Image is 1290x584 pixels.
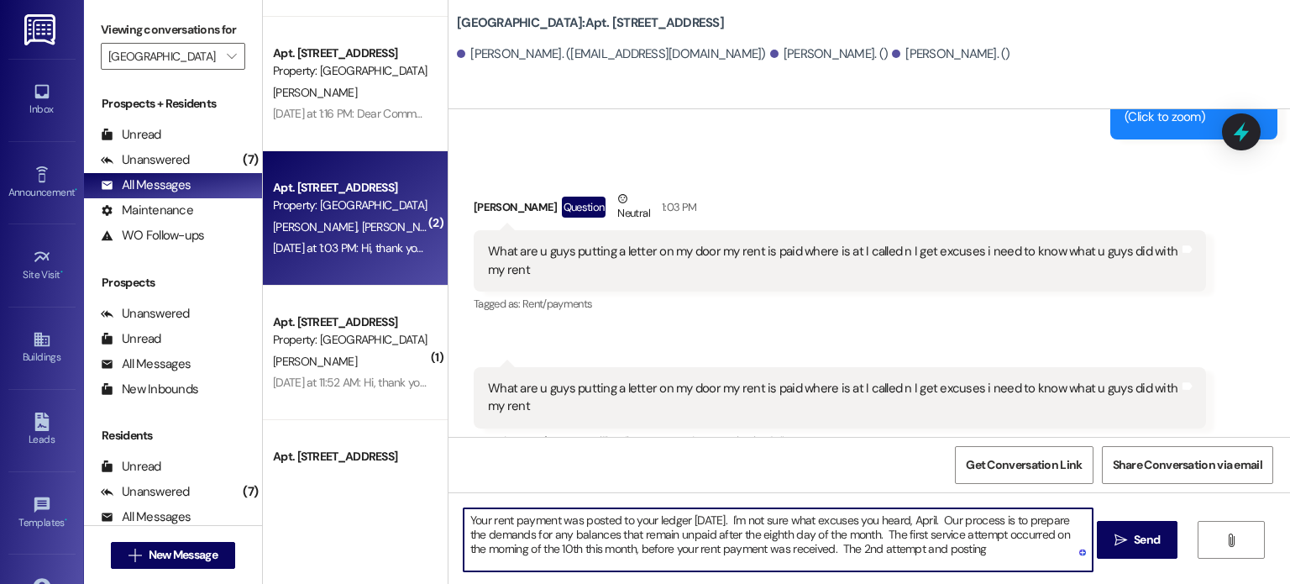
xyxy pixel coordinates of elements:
[273,85,357,100] span: [PERSON_NAME]
[955,446,1093,484] button: Get Conversation Link
[273,179,428,197] div: Apt. [STREET_ADDRESS]
[101,227,204,245] div: WO Follow-ups
[84,274,262,292] div: Prospects
[474,292,1206,316] div: Tagged as:
[273,313,428,331] div: Apt. [STREET_ADDRESS]
[892,45,1010,63] div: [PERSON_NAME]. ()
[273,354,357,369] span: [PERSON_NAME]
[273,240,822,255] div: [DATE] at 1:03 PM: Hi, thank you for your message. Our team will get back to you [DATE] during re...
[658,198,696,216] div: 1:03 PM
[1125,108,1251,126] div: (Click to zoom)
[24,14,59,45] img: ResiDesk Logo
[108,43,218,70] input: All communities
[488,380,1179,416] div: What are u guys putting a letter on my door my rent is paid where is at I called n I get excuses ...
[273,197,428,214] div: Property: [GEOGRAPHIC_DATA]
[614,190,653,225] div: Neutral
[101,305,190,323] div: Unanswered
[457,14,724,32] b: [GEOGRAPHIC_DATA]: Apt. [STREET_ADDRESS]
[101,355,191,373] div: All Messages
[676,434,768,448] span: Bad communication ,
[273,375,825,390] div: [DATE] at 11:52 AM: Hi, thank you for your message. Our team will get back to you [DATE] during r...
[239,147,262,173] div: (7)
[1134,531,1160,549] span: Send
[770,45,889,63] div: [PERSON_NAME]. ()
[1224,534,1237,547] i: 
[101,508,191,526] div: All Messages
[8,408,76,453] a: Leads
[101,381,198,398] div: New Inbounds
[101,202,193,219] div: Maintenance
[464,508,1093,571] textarea: To enrich screen reader interactions, please activate Accessibility in Grammarly extension settings
[362,219,451,234] span: [PERSON_NAME]
[562,197,606,218] div: Question
[111,542,235,569] button: New Message
[1114,534,1127,547] i: 
[101,330,161,348] div: Unread
[101,176,191,194] div: All Messages
[273,62,428,80] div: Property: [GEOGRAPHIC_DATA]
[474,190,1206,231] div: [PERSON_NAME]
[522,297,593,311] span: Rent/payments
[8,491,76,536] a: Templates •
[966,456,1082,474] span: Get Conversation Link
[8,325,76,371] a: Buildings
[101,483,190,501] div: Unanswered
[1097,521,1178,559] button: Send
[522,434,594,448] span: Rent/payments ,
[239,479,262,505] div: (7)
[457,45,766,63] div: [PERSON_NAME]. ([EMAIL_ADDRESS][DOMAIN_NAME])
[101,126,161,144] div: Unread
[8,243,76,288] a: Site Visit •
[273,448,428,466] div: Apt. [STREET_ADDRESS]
[101,17,245,43] label: Viewing conversations for
[84,95,262,113] div: Prospects + Residents
[149,546,218,564] span: New Message
[474,429,1206,453] div: Tagged as:
[768,434,821,448] span: Call request
[1102,446,1273,484] button: Share Conversation via email
[488,243,1179,279] div: What are u guys putting a letter on my door my rent is paid where is at I called n I get excuses ...
[227,50,236,63] i: 
[594,434,676,448] span: Billing discrepancy ,
[128,549,141,562] i: 
[1113,456,1262,474] span: Share Conversation via email
[273,331,428,349] div: Property: [GEOGRAPHIC_DATA]
[101,458,161,476] div: Unread
[8,77,76,123] a: Inbox
[60,266,63,278] span: •
[75,184,77,196] span: •
[273,45,428,62] div: Apt. [STREET_ADDRESS]
[65,514,67,526] span: •
[101,151,190,169] div: Unanswered
[84,427,262,445] div: Residents
[273,219,362,234] span: [PERSON_NAME]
